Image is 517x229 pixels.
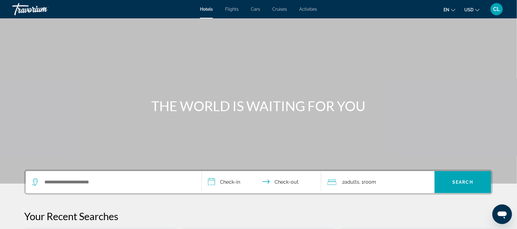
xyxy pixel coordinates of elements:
[144,98,373,114] h1: THE WORLD IS WAITING FOR YOU
[465,5,480,14] button: Change currency
[444,5,455,14] button: Change language
[200,7,213,12] a: Hotels
[489,3,505,16] button: User Menu
[24,210,493,222] p: Your Recent Searches
[12,1,74,17] a: Travorium
[453,180,474,185] span: Search
[299,7,317,12] a: Activities
[492,205,512,224] iframe: Bouton de lancement de la fenêtre de messagerie
[444,7,450,12] span: en
[465,7,474,12] span: USD
[435,171,491,193] button: Search
[493,6,500,12] span: CL
[272,7,287,12] a: Cruises
[26,171,491,193] div: Search widget
[364,179,376,185] span: Room
[225,7,239,12] a: Flights
[321,171,435,193] button: Travelers: 2 adults, 0 children
[202,171,321,193] button: Check in and out dates
[251,7,260,12] a: Cars
[342,178,360,186] span: 2
[345,179,360,185] span: Adults
[360,178,376,186] span: , 1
